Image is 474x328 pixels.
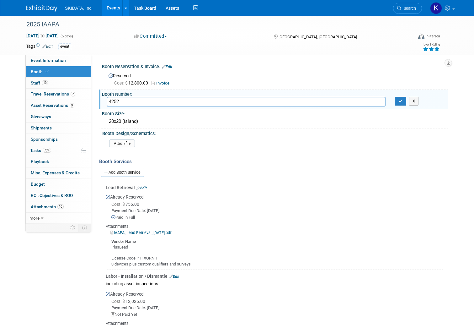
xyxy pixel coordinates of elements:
a: Event Information [26,55,91,66]
a: Travel Reservations2 [26,89,91,100]
span: 10 [42,80,48,85]
div: Booth Reservation & Invoice: [102,62,448,70]
span: Tasks [30,148,51,153]
img: Kim Masoner [430,2,442,14]
a: Playbook [26,156,91,167]
a: Invoice [152,81,173,85]
span: Event Information [31,58,66,63]
span: ROI, Objectives & ROO [31,193,73,198]
a: ROI, Objectives & ROO [26,190,91,201]
a: Edit [169,274,179,279]
span: Attachments [31,204,64,209]
button: X [409,97,419,106]
span: SKIDATA, Inc. [65,6,93,11]
div: Not Paid Yet [111,312,443,318]
span: more [29,216,40,221]
span: Budget [31,182,45,187]
span: Shipments [31,125,52,130]
div: 2025 IAAPA [24,19,405,30]
a: Tasks75% [26,145,91,156]
span: Travel Reservations [31,91,75,96]
span: 75% [43,148,51,153]
div: Event Rating [423,43,440,46]
span: [GEOGRAPHIC_DATA], [GEOGRAPHIC_DATA] [279,35,357,39]
a: Budget [26,179,91,190]
span: Cost: $ [111,299,125,304]
div: 20x20 (island) [107,117,443,126]
a: Sponsorships [26,134,91,145]
a: Staff10 [26,78,91,89]
span: Search [402,6,416,11]
div: Vendor Name [111,238,443,245]
span: Playbook [31,159,49,164]
span: 9 [70,103,74,108]
a: more [26,213,91,224]
div: Booth Size: [102,109,448,117]
div: Labor - Installation / Dismantle [106,273,443,279]
span: to [40,33,45,38]
span: Asset Reservations [31,103,74,108]
div: License Code PTFXGRNH 3 devices plus custom qualifiers and surveys [106,250,443,267]
a: Add Booth Service [101,168,144,177]
span: Sponsorships [31,137,58,142]
div: Already Reserved [106,191,443,267]
span: 2 [71,92,75,96]
div: Booth Number: [102,90,448,97]
a: Shipments [26,123,91,134]
div: including asset inspections [106,279,443,288]
td: Toggle Event Tabs [78,224,91,232]
div: Event Format [379,33,440,42]
div: PlusLead [111,244,443,250]
button: Committed [132,33,169,40]
div: Payment Due Date: [DATE] [111,208,443,214]
a: Asset Reservations9 [26,100,91,111]
span: (5 days) [60,34,73,38]
span: Misc. Expenses & Credits [31,170,80,175]
a: Booth [26,66,91,77]
div: event [58,43,71,50]
a: Edit [162,65,172,69]
img: ExhibitDay [26,5,57,12]
a: Misc. Expenses & Credits [26,167,91,178]
td: Personalize Event Tab Strip [67,224,78,232]
a: Search [393,3,422,14]
span: [DATE] [DATE] [26,33,59,39]
div: Lead Retrieval [106,184,443,191]
span: 756.00 [111,202,142,207]
img: Format-Inperson.png [418,34,424,39]
div: Payment Due Date: [DATE] [111,305,443,311]
div: Booth Services [99,158,448,165]
span: Cost: $ [114,80,128,85]
span: 12,800.00 [114,80,151,85]
span: Booth [31,69,50,74]
td: Tags [26,43,53,50]
a: Edit [42,44,53,49]
span: Giveaways [31,114,51,119]
a: Edit [136,186,147,190]
div: Booth Design/Schematics: [102,129,445,137]
span: Cost: $ [111,202,125,207]
a: Attachments10 [26,201,91,212]
div: Paid in Full [111,215,443,221]
div: Attachments: [106,224,443,229]
span: 12,025.00 [111,299,148,304]
a: Giveaways [26,111,91,122]
a: IAAPA_Lead Retrieval_[DATE].pdf [110,230,171,235]
span: 10 [57,204,64,209]
span: Staff [31,80,48,85]
div: In-Person [425,34,440,39]
div: Reserved [107,71,443,86]
div: Attachments: [106,321,443,326]
i: Booth reservation complete [45,70,49,73]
